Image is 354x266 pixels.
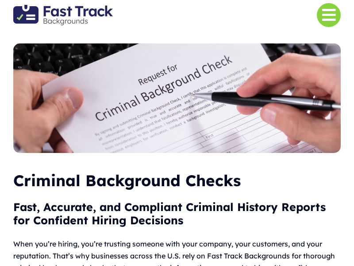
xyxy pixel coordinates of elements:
img: Criminal Background Check [13,43,341,153]
b: Fast, Accurate, and Compliant Criminal History Reports for Confident Hiring Decisions [13,200,326,227]
a: Fast Track Backgrounds Logo [13,4,113,13]
img: Fast Track Backgrounds Logo [13,5,113,25]
b: Criminal Background Checks [13,171,241,190]
a: Link to # [317,3,341,27]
